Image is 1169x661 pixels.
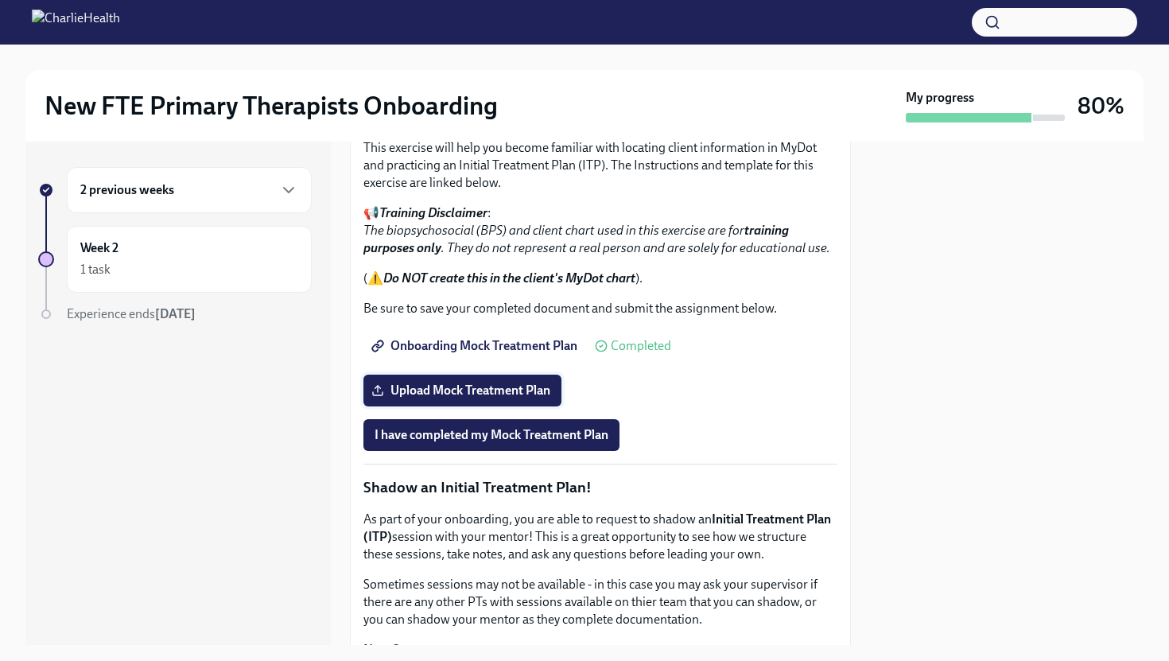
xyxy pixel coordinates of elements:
h2: New FTE Primary Therapists Onboarding [45,90,498,122]
span: Upload Mock Treatment Plan [375,383,550,399]
a: Week 21 task [38,226,312,293]
p: As part of your onboarding, you are able to request to shadow an session with your mentor! This i... [363,511,837,563]
strong: training purposes only [363,223,789,255]
p: (⚠️ ). [363,270,837,287]
strong: Training Disclaimer [379,205,487,220]
p: Sometimes sessions may not be available - in this case you may ask your supervisor if there are a... [363,576,837,628]
div: 1 task [80,261,111,278]
strong: My progress [906,89,974,107]
p: Be sure to save your completed document and submit the assignment below. [363,300,837,317]
p: This exercise will help you become familiar with locating client information in MyDot and practic... [363,139,837,192]
p: 📢 : [363,204,837,257]
p: Shadow an Initial Treatment Plan! [363,477,837,498]
strong: Initial Treatment Plan (ITP) [363,511,831,544]
em: The biopsychosocial (BPS) and client chart used in this exercise are for . They do not represent ... [363,223,830,255]
label: Upload Mock Treatment Plan [363,375,561,406]
strong: [DATE] [155,306,196,321]
strong: Do NOT create this in the client's MyDot chart [383,270,635,286]
span: I have completed my Mock Treatment Plan [375,427,608,443]
span: Experience ends [67,306,196,321]
h6: 2 previous weeks [80,181,174,199]
a: Onboarding Mock Treatment Plan [363,330,588,362]
button: I have completed my Mock Treatment Plan [363,419,619,451]
h6: Week 2 [80,239,118,257]
div: 2 previous weeks [67,167,312,213]
span: Onboarding Mock Treatment Plan [375,338,577,354]
span: Completed [611,340,671,352]
strong: Next Steps: [363,642,427,657]
h3: 80% [1078,91,1124,120]
img: CharlieHealth [32,10,120,35]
